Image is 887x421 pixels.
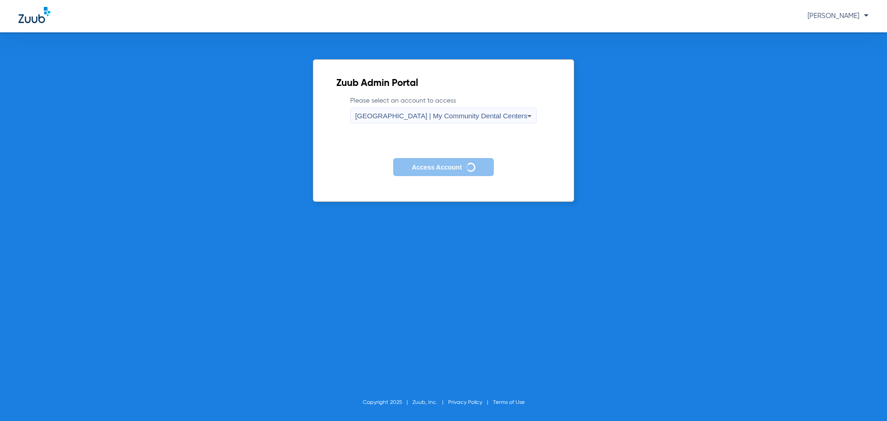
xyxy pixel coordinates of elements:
iframe: Chat Widget [841,377,887,421]
a: Privacy Policy [448,400,482,405]
a: Terms of Use [493,400,525,405]
label: Please select an account to access [350,96,537,123]
img: Zuub Logo [18,7,50,23]
button: Access Account [393,158,493,176]
span: [GEOGRAPHIC_DATA] | My Community Dental Centers [355,112,528,120]
h2: Zuub Admin Portal [336,79,551,88]
li: Copyright 2025 [363,398,413,407]
li: Zuub, Inc. [413,398,448,407]
span: Access Account [412,164,462,171]
span: [PERSON_NAME] [808,12,869,19]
